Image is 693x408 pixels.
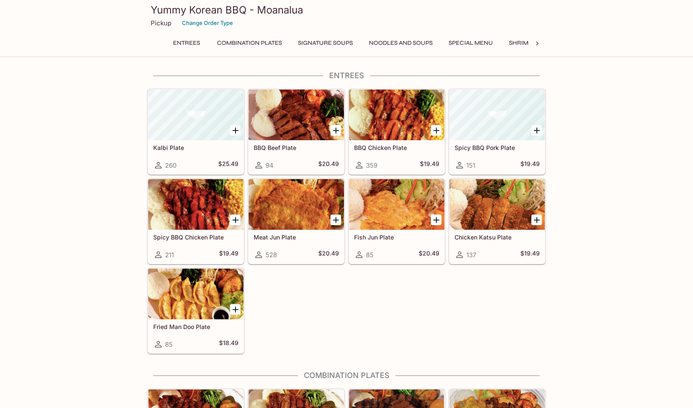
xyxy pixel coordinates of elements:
[354,234,439,241] h5: Fish Jun Plate
[265,251,277,259] span: 528
[248,89,344,174] a: BBQ Beef Plate94$20.49
[466,251,476,259] span: 137
[349,179,445,264] a: Fish Jun Plate85$20.49
[147,71,546,80] h4: Entrees
[330,215,341,225] button: Add Meat Jun Plate
[148,269,244,319] div: Fried Man Doo Plate
[153,323,238,330] h5: Fried Man Doo Plate
[349,90,444,140] div: BBQ Chicken Plate
[230,304,241,315] button: Add Fried Man Doo Plate
[330,125,341,136] button: Add BBQ Beef Plate
[466,161,475,169] span: 151
[366,251,374,259] span: 85
[147,371,546,380] h4: Combination Plates
[318,160,339,170] h5: $20.49
[218,160,238,170] h5: $25.49
[148,179,244,230] div: Spicy BBQ Chicken Plate
[444,37,498,49] button: Special Menu
[212,37,287,49] button: Combination Plates
[504,37,565,49] button: Shrimp Combos
[254,144,339,151] h5: BBQ Beef Plate
[354,144,439,151] h5: BBQ Chicken Plate
[148,268,244,354] a: Fried Man Doo Plate85$18.49
[248,179,344,264] a: Meat Jun Plate528$20.49
[249,90,344,140] div: BBQ Beef Plate
[455,234,540,241] h5: Chicken Katsu Plate
[293,37,357,49] button: Signature Soups
[449,179,545,230] div: Chicken Katsu Plate
[531,215,542,225] button: Add Chicken Katsu Plate
[153,144,238,151] h5: Kalbi Plate
[366,161,377,169] span: 359
[165,161,176,169] span: 260
[364,37,437,49] button: Noodles and Soups
[349,89,445,174] a: BBQ Chicken Plate359$19.49
[153,234,238,241] h5: Spicy BBQ Chicken Plate
[520,160,540,170] h5: $19.49
[449,89,545,174] a: Spicy BBQ Pork Plate151$19.49
[151,19,171,27] p: Pickup
[520,250,540,260] h5: $19.49
[151,3,542,16] h3: Yummy Korean BBQ - Moanalua
[165,251,174,259] span: 211
[455,144,540,151] h5: Spicy BBQ Pork Plate
[219,339,238,349] h5: $18.49
[230,215,241,225] button: Add Spicy BBQ Chicken Plate
[148,90,244,140] div: Kalbi Plate
[148,89,244,174] a: Kalbi Plate260$25.49
[431,215,441,225] button: Add Fish Jun Plate
[449,179,545,264] a: Chicken Katsu Plate137$19.49
[249,179,344,230] div: Meat Jun Plate
[148,179,244,264] a: Spicy BBQ Chicken Plate211$19.49
[531,125,542,136] button: Add Spicy BBQ Pork Plate
[178,16,237,30] button: Change Order Type
[449,90,545,140] div: Spicy BBQ Pork Plate
[230,125,241,136] button: Add Kalbi Plate
[349,179,444,230] div: Fish Jun Plate
[420,160,439,170] h5: $19.49
[168,37,206,49] button: Entrees
[431,125,441,136] button: Add BBQ Chicken Plate
[219,250,238,260] h5: $19.49
[254,234,339,241] h5: Meat Jun Plate
[419,250,439,260] h5: $20.49
[318,250,339,260] h5: $20.49
[265,161,273,169] span: 94
[165,340,173,348] span: 85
